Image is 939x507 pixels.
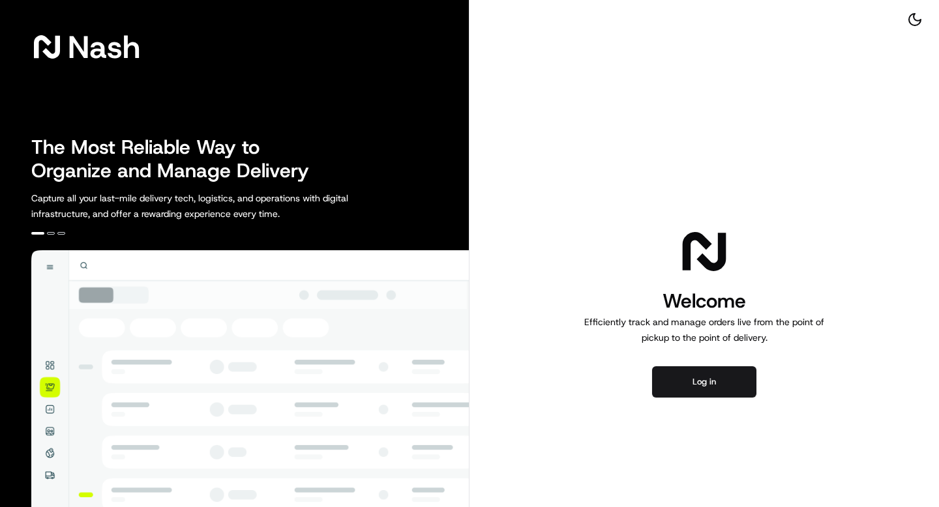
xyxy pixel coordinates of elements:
button: Log in [652,366,756,398]
span: Nash [68,34,140,60]
p: Efficiently track and manage orders live from the point of pickup to the point of delivery. [579,314,829,345]
h2: The Most Reliable Way to Organize and Manage Delivery [31,136,323,182]
p: Capture all your last-mile delivery tech, logistics, and operations with digital infrastructure, ... [31,190,407,222]
h1: Welcome [579,288,829,314]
